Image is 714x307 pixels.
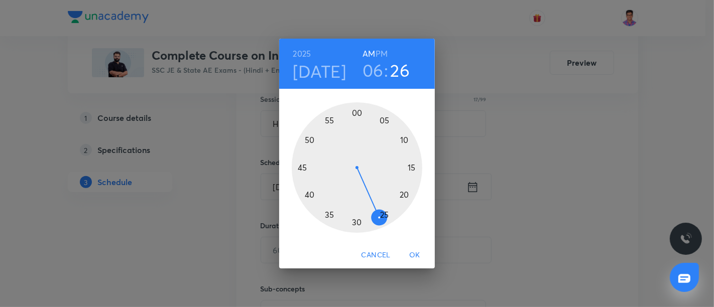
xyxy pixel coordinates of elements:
button: 2025 [293,47,311,61]
span: Cancel [362,249,391,261]
button: Cancel [358,246,395,264]
button: 06 [363,60,384,81]
button: 26 [391,60,410,81]
button: [DATE] [293,61,346,82]
span: OK [403,249,427,261]
button: OK [399,246,431,264]
h3: : [384,60,388,81]
button: AM [363,47,375,61]
button: PM [376,47,388,61]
